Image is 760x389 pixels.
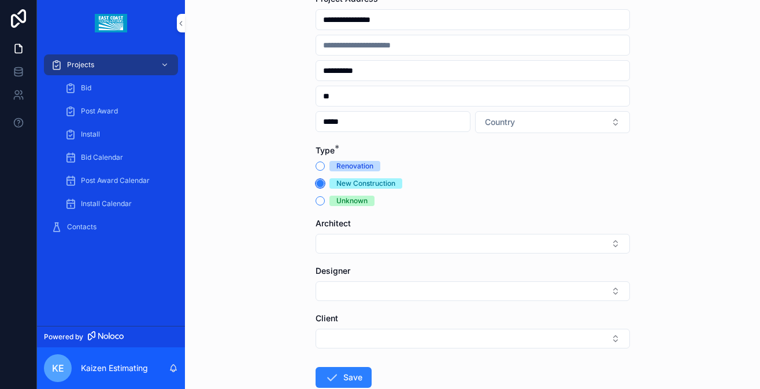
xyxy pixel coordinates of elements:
[475,111,630,133] button: Select Button
[81,153,123,162] span: Bid Calendar
[44,216,178,237] a: Contacts
[52,361,64,375] span: KE
[81,130,100,139] span: Install
[316,313,338,323] span: Client
[58,170,178,191] a: Post Award Calendar
[81,176,150,185] span: Post Award Calendar
[485,116,515,128] span: Country
[58,78,178,98] a: Bid
[58,193,178,214] a: Install Calendar
[316,367,372,388] button: Save
[81,362,148,374] p: Kaizen Estimating
[336,161,373,171] div: Renovation
[316,218,351,228] span: Architect
[316,234,630,254] button: Select Button
[37,326,185,347] a: Powered by
[336,178,395,189] div: New Construction
[44,54,178,75] a: Projects
[81,199,132,208] span: Install Calendar
[58,147,178,168] a: Bid Calendar
[44,332,83,342] span: Powered by
[67,60,94,69] span: Projects
[316,266,350,276] span: Designer
[316,281,630,301] button: Select Button
[37,46,185,252] div: scrollable content
[316,329,630,348] button: Select Button
[316,145,335,155] span: Type
[67,222,97,232] span: Contacts
[95,14,127,32] img: App logo
[81,83,91,93] span: Bid
[58,124,178,145] a: Install
[81,107,118,116] span: Post Award
[336,196,368,206] div: Unknown
[58,101,178,122] a: Post Award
